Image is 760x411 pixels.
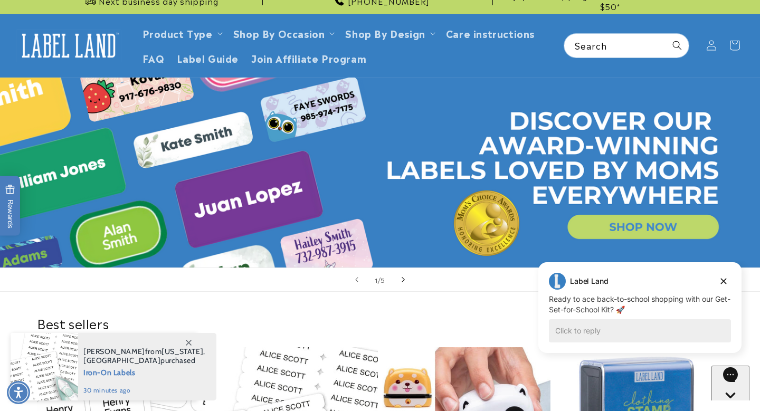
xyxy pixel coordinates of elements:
span: 1 [375,274,378,285]
span: FAQ [142,52,165,64]
span: Shop By Occasion [233,27,325,39]
iframe: Gorgias live chat messenger [711,366,749,400]
span: [PERSON_NAME] [83,347,145,356]
img: Label Land [16,29,121,62]
a: Care instructions [440,21,541,45]
span: Care instructions [446,27,535,39]
span: Join Affiliate Program [251,52,366,64]
a: Label Guide [170,45,245,70]
span: [GEOGRAPHIC_DATA] [83,356,160,365]
h2: Best sellers [37,315,723,331]
span: [US_STATE] [161,347,203,356]
a: FAQ [136,45,171,70]
iframe: Gorgias live chat campaigns [530,261,749,369]
span: 5 [381,274,385,285]
button: Search [666,34,689,57]
summary: Product Type [136,21,227,45]
a: Join Affiliate Program [245,45,373,70]
span: / [378,274,381,285]
summary: Shop By Design [339,21,439,45]
span: Rewards [5,184,15,228]
span: 30 minutes ago [83,386,205,395]
summary: Shop By Occasion [227,21,339,45]
span: from , purchased [83,347,205,365]
a: Product Type [142,26,213,40]
a: Label Land [12,25,126,66]
button: Previous slide [345,268,368,291]
span: Label Guide [177,52,239,64]
a: Shop By Design [345,26,425,40]
span: Iron-On Labels [83,365,205,378]
div: Accessibility Menu [7,381,30,404]
button: Next slide [392,268,415,291]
